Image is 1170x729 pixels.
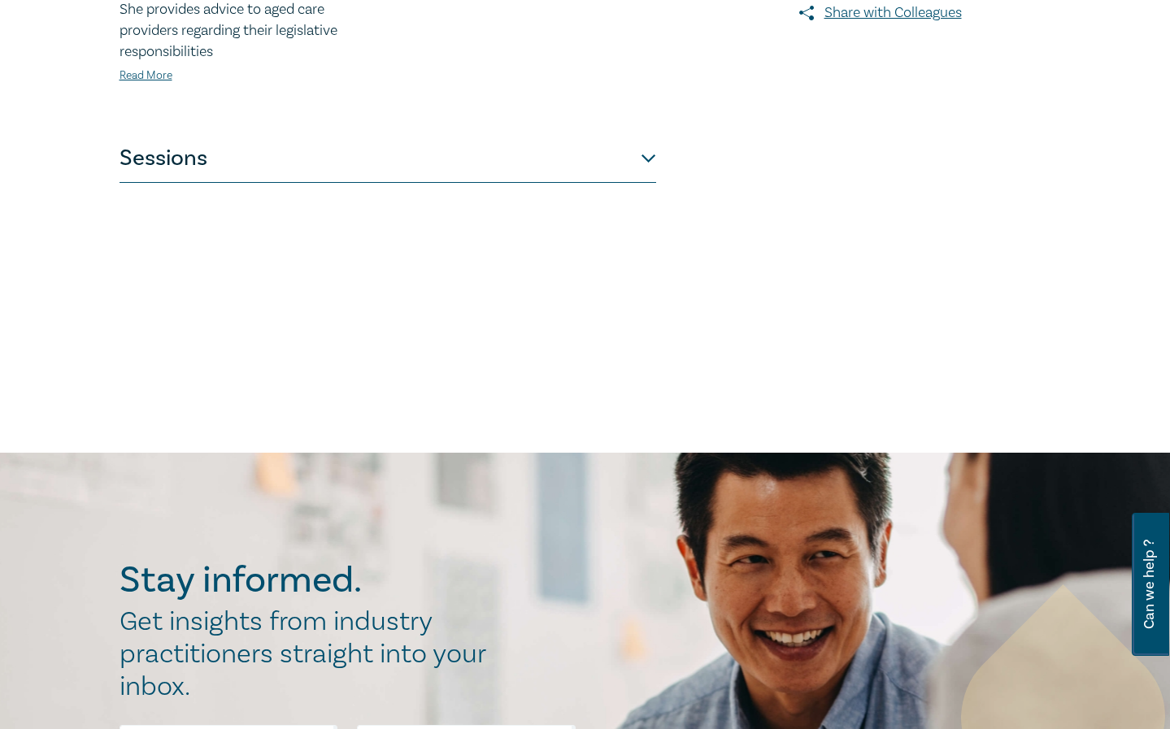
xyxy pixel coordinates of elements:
a: Share with Colleagues [710,2,1051,24]
button: Sessions [120,134,656,183]
h2: Get insights from industry practitioners straight into your inbox. [120,605,503,703]
span: Can we help ? [1142,523,1157,646]
h2: Stay informed. [120,559,503,601]
a: Read More [120,68,172,83]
